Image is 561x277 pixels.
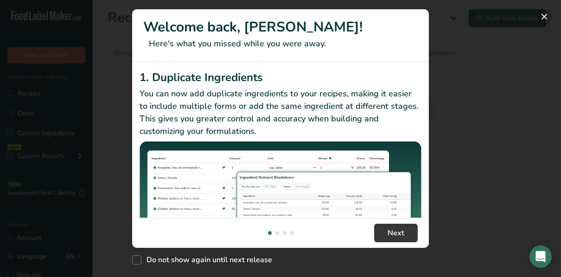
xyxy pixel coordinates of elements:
[140,69,421,86] h2: 1. Duplicate Ingredients
[141,255,272,264] span: Do not show again until next release
[374,224,418,242] button: Next
[143,38,418,50] p: Here's what you missed while you were away.
[143,17,418,38] h1: Welcome back, [PERSON_NAME]!
[140,88,421,138] p: You can now add duplicate ingredients to your recipes, making it easier to include multiple forms...
[529,246,552,268] div: Open Intercom Messenger
[140,141,421,246] img: Duplicate Ingredients
[388,227,404,239] span: Next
